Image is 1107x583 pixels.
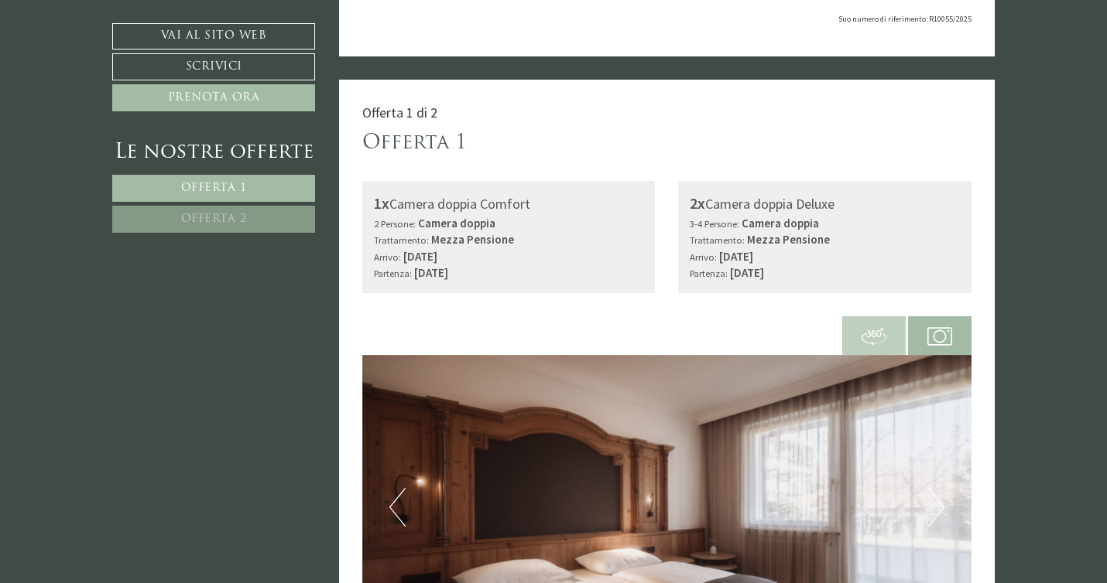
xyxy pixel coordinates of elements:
[374,217,416,230] small: 2 Persone:
[403,249,437,264] b: [DATE]
[742,216,819,230] b: Camera doppia
[362,129,467,158] div: Offerta 1
[730,265,764,280] b: [DATE]
[526,407,611,435] button: Invia
[112,138,315,167] div: Le nostre offerte
[374,267,412,279] small: Partenza:
[719,249,753,264] b: [DATE]
[927,324,952,349] img: camera.svg
[690,267,728,279] small: Partenza:
[414,265,448,280] b: [DATE]
[690,217,739,230] small: 3-4 Persone:
[862,324,886,349] img: 360-grad.svg
[112,53,315,80] a: Scrivici
[374,234,429,246] small: Trattamento:
[374,251,401,263] small: Arrivo:
[690,234,745,246] small: Trattamento:
[374,193,389,213] b: 1x
[181,213,247,225] span: Offerta 2
[23,72,205,82] small: 21:58
[112,23,315,49] a: Vai al sito web
[181,182,247,194] span: Offerta 1
[112,84,315,111] a: Prenota ora
[389,488,406,527] button: Previous
[838,14,972,24] span: Suo numero di riferimento: R10055/2025
[362,104,437,121] span: Offerta 1 di 2
[418,216,495,230] b: Camera doppia
[690,193,960,215] div: Camera doppia Deluxe
[273,12,338,36] div: martedì
[690,251,717,263] small: Arrivo:
[431,232,514,247] b: Mezza Pensione
[374,193,644,215] div: Camera doppia Comfort
[12,41,213,85] div: Buon giorno, come possiamo aiutarla?
[690,193,705,213] b: 2x
[747,232,830,247] b: Mezza Pensione
[928,488,944,527] button: Next
[23,44,205,56] div: Montis – Active Nature Spa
